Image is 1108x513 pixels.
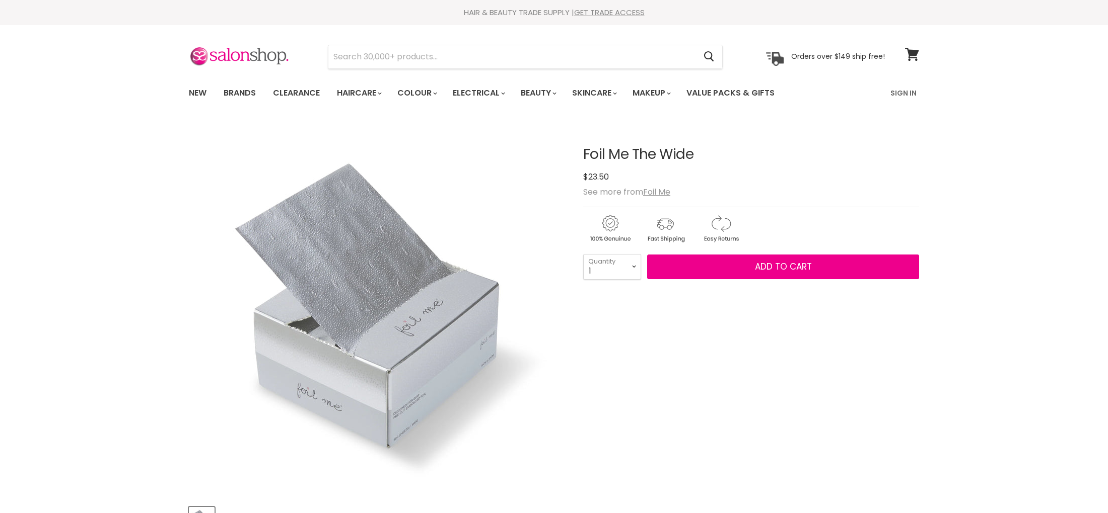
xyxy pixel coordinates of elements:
a: Skincare [565,82,623,104]
a: Brands [216,82,263,104]
a: Makeup [625,82,677,104]
a: Clearance [265,82,327,104]
p: Orders over $149 ship free! [791,52,885,61]
a: Electrical [445,82,511,104]
a: Colour [390,82,443,104]
select: Quantity [583,254,641,279]
ul: Main menu [181,78,834,108]
nav: Main [176,78,932,108]
button: Search [696,45,722,68]
img: Foil Me The Wide [200,133,553,485]
img: genuine.gif [583,213,637,244]
span: Add to cart [755,261,812,273]
span: See more from [583,186,670,198]
div: HAIR & BEAUTY TRADE SUPPLY | [176,8,932,18]
div: Foil Me The Wide image. Click or Scroll to Zoom. [189,122,565,497]
h1: Foil Me The Wide [583,147,919,162]
a: Foil Me [643,186,670,198]
a: GET TRADE ACCESS [574,7,645,18]
img: returns.gif [694,213,747,244]
img: shipping.gif [639,213,692,244]
a: Beauty [513,82,563,104]
form: Product [328,45,723,69]
a: New [181,82,214,104]
a: Sign In [884,82,923,104]
button: Add to cart [647,254,919,280]
span: $23.50 [583,171,609,183]
input: Search [328,45,696,68]
a: Value Packs & Gifts [679,82,782,104]
a: Haircare [329,82,388,104]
